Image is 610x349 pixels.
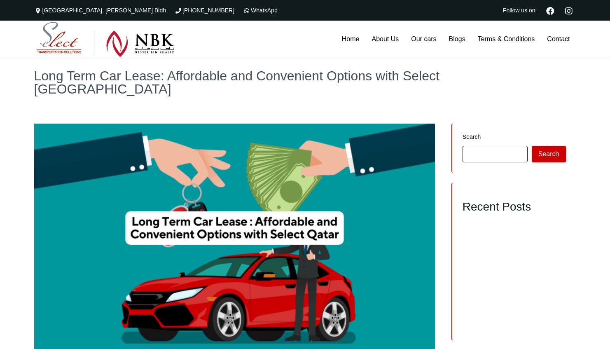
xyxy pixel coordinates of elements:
a: Conquer Every Journey with the Best SUV Rental in [GEOGRAPHIC_DATA] – Your Complete Select Rent a... [463,222,565,240]
a: Contact [541,21,576,58]
a: [PHONE_NUMBER] [174,7,234,14]
button: Search [532,146,566,162]
a: Unlock Stress-Free Travel with the #1 Car Rental Service in [GEOGRAPHIC_DATA] – Your Complete Sel... [463,242,559,266]
a: Rent a Car Qatar with Driver – 2025 Ultimate Guide for Hassle‑Free Travel [463,310,559,322]
a: Instagram [562,6,576,15]
label: Search [463,134,566,140]
h1: Long Term Car Lease: Affordable and Convenient Options with Select [GEOGRAPHIC_DATA] [34,69,576,96]
a: Facebook [543,6,558,15]
a: Our cars [405,21,442,58]
a: Ultimate Stress‑Free Guide: Car Rental [GEOGRAPHIC_DATA] with Select Rent a Car [463,289,563,307]
a: Terms & Conditions [472,21,541,58]
img: Select Rent a Car [36,22,175,57]
a: About Us [365,21,405,58]
a: WhatsApp [243,7,278,14]
a: Home [336,21,366,58]
a: Unlock Comfort & Space: Rent the Maxus G10 in [GEOGRAPHIC_DATA] [DATE]! [463,269,559,287]
h2: Recent Posts [463,200,566,214]
a: Blogs [443,21,472,58]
